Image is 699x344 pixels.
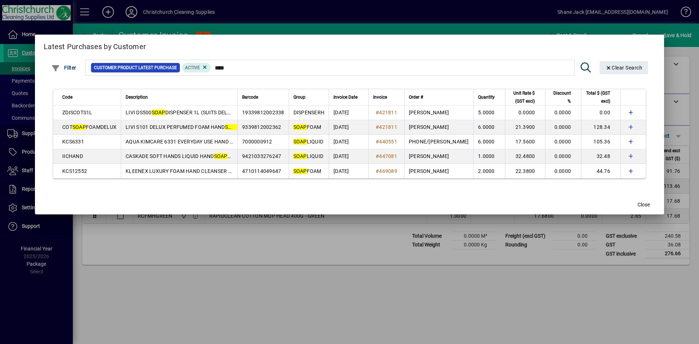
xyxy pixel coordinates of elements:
[379,110,397,115] span: 421811
[293,168,321,174] span: FOAM
[35,35,664,56] h2: Latest Purchases by Customer
[581,149,620,164] td: 32.48
[72,124,86,130] em: SOAP
[404,164,473,178] td: [PERSON_NAME]
[333,93,364,101] div: Invoice Date
[510,89,535,105] span: Unit Rate $ (GST excl)
[473,120,505,135] td: 6.0000
[505,120,545,135] td: 21.3900
[62,153,83,159] span: IICHAND
[293,93,325,101] div: Group
[329,164,368,178] td: [DATE]
[545,106,581,120] td: 0.0000
[545,149,581,164] td: 0.0000
[379,139,397,145] span: 440551
[409,93,469,101] div: Order #
[373,108,400,116] a: #421811
[50,61,78,74] button: Filter
[379,124,397,130] span: 421811
[293,124,307,130] em: SOAP
[404,135,473,149] td: PHONE/[PERSON_NAME]
[379,168,397,174] span: 469089
[581,120,620,135] td: 128.34
[545,120,581,135] td: 0.0000
[510,89,542,105] div: Unit Rate $ (GST excl)
[505,149,545,164] td: 32.4800
[62,93,116,101] div: Code
[126,110,302,115] span: LIVI DS500 DISPENSER 1L (SUITS DELUX AND ACTIV PRODUCTS) FOL
[242,93,258,101] span: Barcode
[373,167,400,175] a: #469089
[293,139,324,145] span: LIQUID
[62,168,87,174] span: KCS12552
[293,153,324,159] span: LIQUID
[404,120,473,135] td: [PERSON_NAME]
[632,198,655,211] button: Close
[225,124,238,130] em: SOAP
[473,149,505,164] td: 1.0000
[242,139,272,145] span: 7000000912
[152,110,165,115] em: SOAP
[293,153,307,159] em: SOAP
[379,153,397,159] span: 447081
[409,93,423,101] span: Order #
[242,93,284,101] div: Barcode
[473,135,505,149] td: 6.0000
[376,110,379,115] span: #
[373,123,400,131] a: #421811
[242,168,281,174] span: 4710114049647
[185,65,200,70] span: Active
[505,106,545,120] td: 0.0000
[473,106,505,120] td: 5.0000
[329,120,368,135] td: [DATE]
[242,153,281,159] span: 9421033276247
[182,63,211,72] mat-chip: Product Activation Status: Active
[293,110,325,115] span: DISPENSERH
[329,149,368,164] td: [DATE]
[600,61,648,74] button: Clear
[329,106,368,120] td: [DATE]
[376,124,379,130] span: #
[404,106,473,120] td: [PERSON_NAME]
[376,168,379,174] span: #
[126,153,258,159] span: CASKADE SOFT HANDS LIQUID HAND 5L [MPI C52]
[505,164,545,178] td: 22.3800
[62,124,116,130] span: COT FOAMDELUX
[126,93,233,101] div: Description
[605,65,643,71] span: Clear Search
[94,64,177,71] span: Customer Product Latest Purchase
[62,110,92,115] span: ZDISCOTS1L
[293,139,307,145] em: SOAP
[586,89,617,105] div: Total $ (GST excl)
[373,138,400,146] a: #440551
[637,201,650,209] span: Close
[581,135,620,149] td: 105.36
[242,110,284,115] span: 19339812002338
[126,168,234,174] span: KLEENEX LUXURY FOAM HAND CLEANSER 1L
[293,93,305,101] span: Group
[51,65,76,71] span: Filter
[293,168,307,174] em: SOAP
[333,93,358,101] span: Invoice Date
[293,124,321,130] span: FOAM
[376,139,379,145] span: #
[586,89,610,105] span: Total $ (GST excl)
[478,93,495,101] span: Quantity
[505,135,545,149] td: 17.5600
[404,149,473,164] td: [PERSON_NAME]
[550,89,577,105] div: Discount %
[373,93,400,101] div: Invoice
[545,135,581,149] td: 0.0000
[373,152,400,160] a: #447081
[545,164,581,178] td: 0.0000
[242,124,281,130] span: 9339812002362
[581,106,620,120] td: 0.00
[478,93,501,101] div: Quantity
[473,164,505,178] td: 2.0000
[126,93,148,101] span: Description
[376,153,379,159] span: #
[581,164,620,178] td: 44.76
[550,89,571,105] span: Discount %
[126,124,244,130] span: LIVI S101 DELUX PERFUMED FOAM HAND 1L
[329,135,368,149] td: [DATE]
